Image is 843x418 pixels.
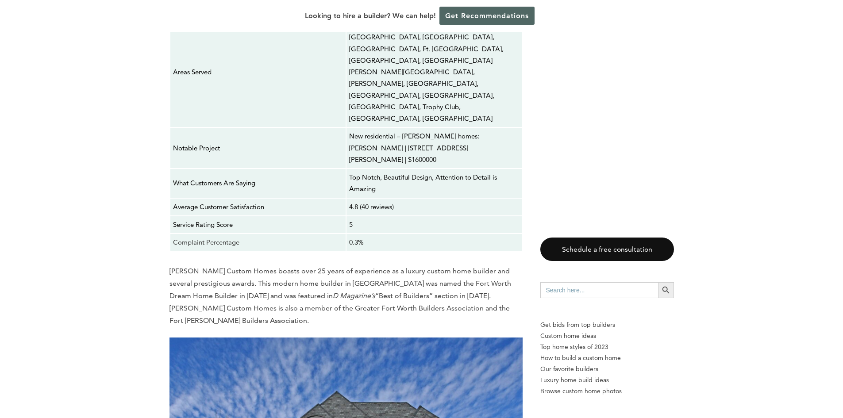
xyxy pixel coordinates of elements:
[173,219,343,230] p: Service Rating Score
[540,386,674,397] a: Browse custom home photos
[349,172,519,195] p: Top Notch, Beautiful Design, Attention to Detail is Amazing
[540,330,674,341] a: Custom home ideas
[173,177,343,189] p: What Customers Are Saying
[540,364,674,375] a: Our favorite builders
[661,285,671,295] svg: Search
[349,201,519,213] p: 4.8 (40 reviews)
[540,353,674,364] a: How to build a custom home
[173,201,343,213] p: Average Customer Satisfaction
[540,319,674,330] p: Get bids from top builders
[540,375,674,386] a: Luxury home build ideas
[349,20,519,124] p: Bedford, Colleyville, Coppell, Euless, [GEOGRAPHIC_DATA], [GEOGRAPHIC_DATA], [GEOGRAPHIC_DATA], F...
[349,219,519,230] p: 5
[333,291,375,300] em: D Magazine’s
[540,238,674,261] a: Schedule a free consultation
[173,66,343,78] p: Areas Served
[169,265,523,327] p: [PERSON_NAME] Custom Homes boasts over 25 years of experience as a luxury custom home builder and...
[540,282,658,298] input: Search here...
[173,237,343,248] p: Complaint Percentage
[173,142,343,154] p: Notable Project
[349,130,519,165] p: New residential – [PERSON_NAME] homes: [PERSON_NAME] | [STREET_ADDRESS][PERSON_NAME] | $1600000
[349,237,519,248] p: 0.3%
[439,7,535,25] a: Get Recommendations
[540,341,674,353] a: Top home styles of 2023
